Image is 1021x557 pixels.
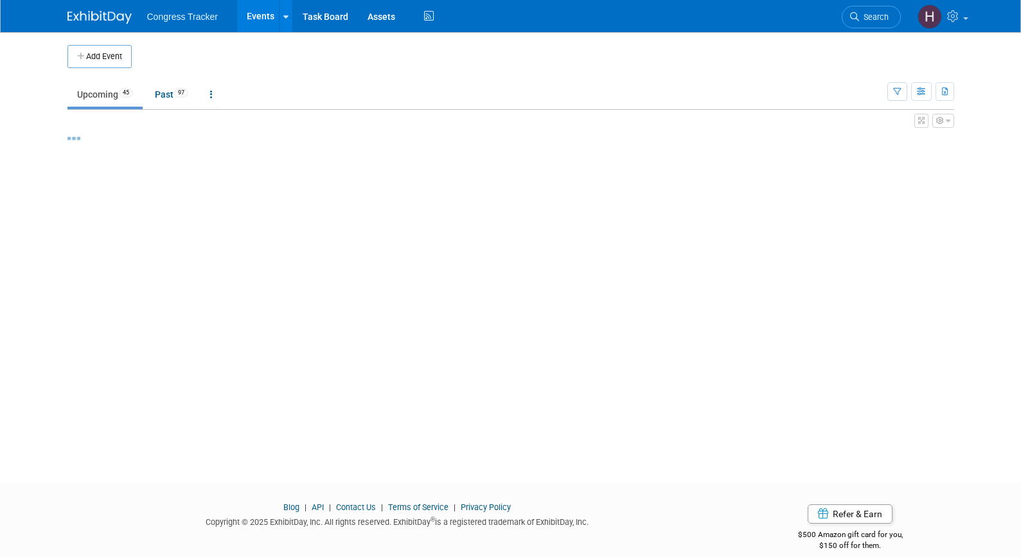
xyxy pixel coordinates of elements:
[326,502,334,512] span: |
[918,4,942,29] img: Heather Jones
[808,504,892,524] a: Refer & Earn
[336,502,376,512] a: Contact Us
[842,6,901,28] a: Search
[119,88,133,98] span: 45
[388,502,448,512] a: Terms of Service
[67,11,132,24] img: ExhibitDay
[174,88,188,98] span: 97
[747,540,954,551] div: $150 off for them.
[301,502,310,512] span: |
[312,502,324,512] a: API
[147,12,218,22] span: Congress Tracker
[67,82,143,107] a: Upcoming45
[67,45,132,68] button: Add Event
[283,502,299,512] a: Blog
[859,12,889,22] span: Search
[67,513,728,528] div: Copyright © 2025 ExhibitDay, Inc. All rights reserved. ExhibitDay is a registered trademark of Ex...
[67,137,80,140] img: loading...
[450,502,459,512] span: |
[461,502,511,512] a: Privacy Policy
[378,502,386,512] span: |
[431,516,435,523] sup: ®
[747,521,954,551] div: $500 Amazon gift card for you,
[145,82,198,107] a: Past97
